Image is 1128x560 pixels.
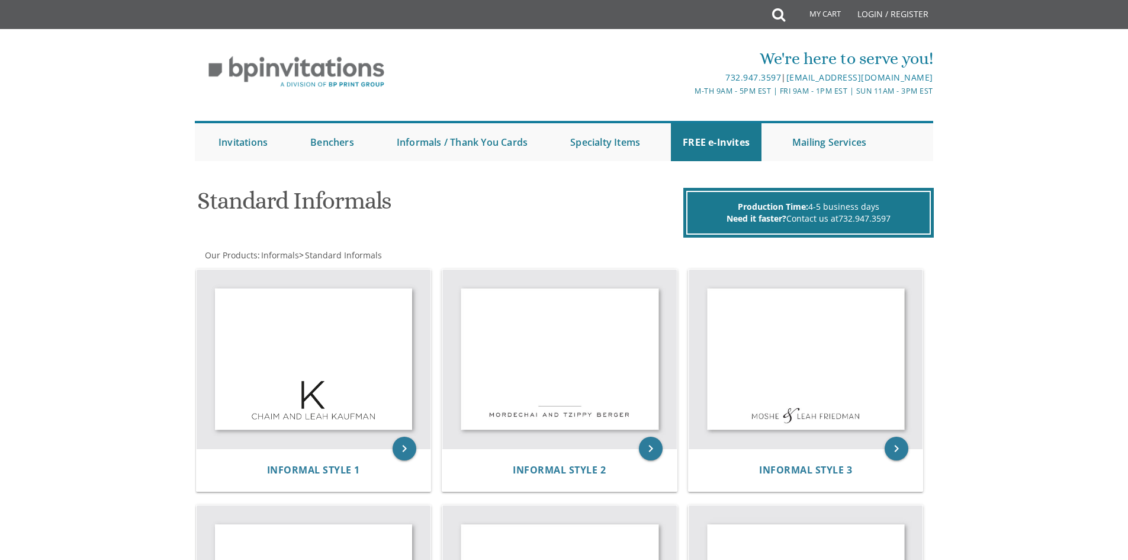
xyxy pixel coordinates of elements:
a: Mailing Services [780,123,878,161]
div: | [442,71,933,85]
div: 4-5 business days Contact us at [686,191,931,235]
div: M-Th 9am - 5pm EST | Fri 9am - 1pm EST | Sun 11am - 3pm EST [442,85,933,97]
a: Our Products [204,249,258,261]
img: Informal Style 2 [442,270,677,449]
a: Informal Style 2 [513,465,606,476]
iframe: chat widget [1055,486,1128,542]
a: keyboard_arrow_right [639,437,663,460]
a: keyboard_arrow_right [393,437,416,460]
a: FREE e-Invites [671,123,761,161]
div: We're here to serve you! [442,47,933,71]
a: Informals / Thank You Cards [385,123,539,161]
a: 732.947.3597 [725,72,781,83]
a: Specialty Items [558,123,652,161]
h1: Standard Informals [197,188,680,223]
a: Invitations [207,123,279,161]
span: Informal Style 2 [513,463,606,476]
a: Benchers [298,123,366,161]
a: Standard Informals [304,249,382,261]
span: Production Time: [738,201,808,212]
a: My Cart [784,1,849,31]
span: Need it faster? [727,213,786,224]
div: : [195,249,564,261]
a: keyboard_arrow_right [885,437,908,460]
span: Informal Style 1 [267,463,360,476]
a: Informals [260,249,299,261]
span: > [299,249,382,261]
span: Informal Style 3 [759,463,852,476]
span: Informals [261,249,299,261]
img: BP Invitation Loft [195,47,398,97]
a: [EMAIL_ADDRESS][DOMAIN_NAME] [786,72,933,83]
a: Informal Style 1 [267,465,360,476]
img: Informal Style 1 [197,270,431,449]
img: Informal Style 3 [689,270,923,449]
a: Informal Style 3 [759,465,852,476]
a: 732.947.3597 [838,213,891,224]
span: Standard Informals [305,249,382,261]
